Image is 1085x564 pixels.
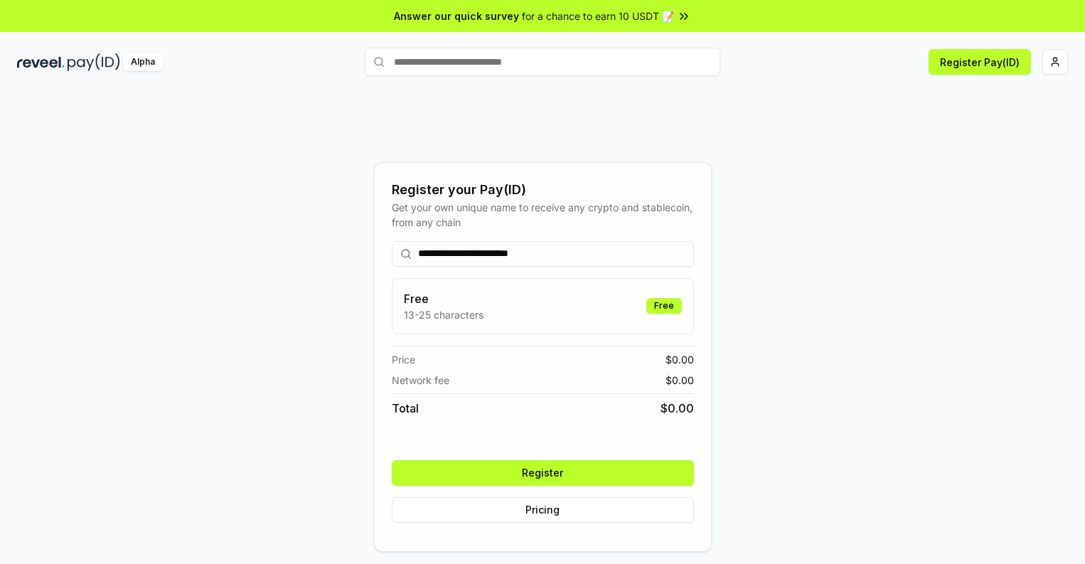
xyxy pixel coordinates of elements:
[522,9,674,23] span: for a chance to earn 10 USDT 📝
[404,290,483,307] h3: Free
[392,352,415,367] span: Price
[392,200,694,230] div: Get your own unique name to receive any crypto and stablecoin, from any chain
[392,497,694,523] button: Pricing
[68,53,120,71] img: pay_id
[392,400,419,417] span: Total
[646,298,682,314] div: Free
[661,400,694,417] span: $ 0.00
[404,307,483,322] p: 13-25 characters
[392,373,449,388] span: Network fee
[17,53,65,71] img: reveel_dark
[666,373,694,388] span: $ 0.00
[666,352,694,367] span: $ 0.00
[123,53,163,71] div: Alpha
[392,460,694,486] button: Register
[392,180,694,200] div: Register your Pay(ID)
[394,9,519,23] span: Answer our quick survey
[929,49,1031,75] button: Register Pay(ID)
